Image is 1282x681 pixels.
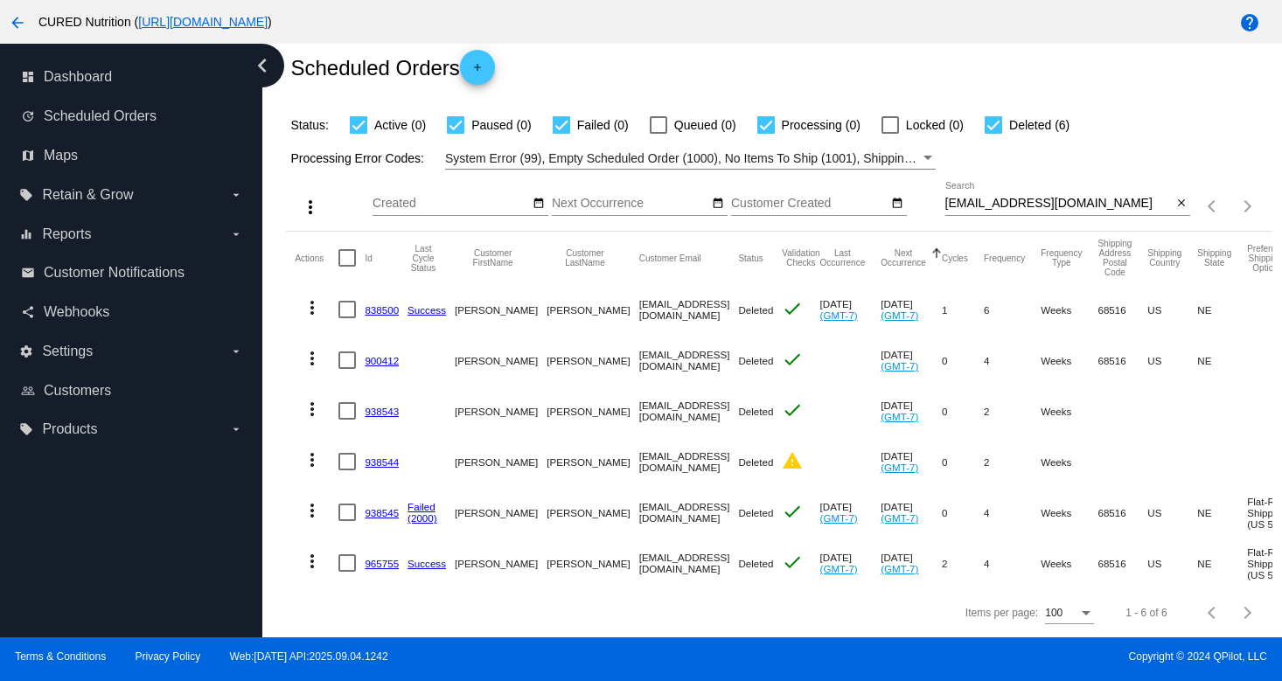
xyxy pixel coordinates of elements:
[42,187,133,203] span: Retain & Grow
[19,188,33,202] i: local_offer
[820,563,858,574] a: (GMT-7)
[373,197,530,211] input: Created
[738,558,773,569] span: Deleted
[820,284,881,335] mat-cell: [DATE]
[1230,595,1265,630] button: Next page
[942,436,984,487] mat-cell: 0
[21,266,35,280] i: email
[408,304,446,316] a: Success
[136,650,201,663] a: Privacy Policy
[547,335,638,386] mat-cell: [PERSON_NAME]
[1172,195,1190,213] button: Clear
[881,386,942,436] mat-cell: [DATE]
[656,650,1267,663] span: Copyright © 2024 QPilot, LLC
[21,142,243,170] a: map Maps
[820,248,866,268] button: Change sorting for LastOccurrenceUtc
[881,563,918,574] a: (GMT-7)
[21,305,35,319] i: share
[984,335,1041,386] mat-cell: 4
[881,538,942,588] mat-cell: [DATE]
[365,355,399,366] a: 900412
[295,232,338,284] mat-header-cell: Actions
[1197,487,1247,538] mat-cell: NE
[229,344,243,358] i: arrow_drop_down
[19,227,33,241] i: equalizer
[1197,284,1247,335] mat-cell: NE
[230,650,388,663] a: Web:[DATE] API:2025.09.04.1242
[455,436,547,487] mat-cell: [PERSON_NAME]
[712,197,724,211] mat-icon: date_range
[881,512,918,524] a: (GMT-7)
[15,650,106,663] a: Terms & Conditions
[881,360,918,372] a: (GMT-7)
[455,335,547,386] mat-cell: [PERSON_NAME]
[229,422,243,436] i: arrow_drop_down
[455,538,547,588] mat-cell: [PERSON_NAME]
[942,487,984,538] mat-cell: 0
[300,197,321,218] mat-icon: more_vert
[455,386,547,436] mat-cell: [PERSON_NAME]
[782,450,803,471] mat-icon: warning
[1197,335,1247,386] mat-cell: NE
[942,284,984,335] mat-cell: 1
[881,487,942,538] mat-cell: [DATE]
[302,551,323,572] mat-icon: more_vert
[290,151,424,165] span: Processing Error Codes:
[942,386,984,436] mat-cell: 0
[1041,335,1097,386] mat-cell: Weeks
[471,115,531,136] span: Paused (0)
[21,259,243,287] a: email Customer Notifications
[1097,487,1147,538] mat-cell: 68516
[455,487,547,538] mat-cell: [PERSON_NAME]
[455,248,531,268] button: Change sorting for CustomerFirstName
[1147,248,1181,268] button: Change sorting for ShippingCountry
[248,52,276,80] i: chevron_left
[639,284,739,335] mat-cell: [EMAIL_ADDRESS][DOMAIN_NAME]
[547,538,638,588] mat-cell: [PERSON_NAME]
[21,63,243,91] a: dashboard Dashboard
[942,538,984,588] mat-cell: 2
[782,552,803,573] mat-icon: check
[1041,284,1097,335] mat-cell: Weeks
[1125,607,1167,619] div: 1 - 6 of 6
[891,197,903,211] mat-icon: date_range
[302,500,323,521] mat-icon: more_vert
[881,309,918,321] a: (GMT-7)
[639,436,739,487] mat-cell: [EMAIL_ADDRESS][DOMAIN_NAME]
[302,297,323,318] mat-icon: more_vert
[408,244,439,273] button: Change sorting for LastProcessingCycleId
[738,507,773,518] span: Deleted
[738,406,773,417] span: Deleted
[302,348,323,369] mat-icon: more_vert
[738,253,763,263] button: Change sorting for Status
[1045,608,1094,620] mat-select: Items per page:
[820,309,858,321] a: (GMT-7)
[44,148,78,163] span: Maps
[21,70,35,84] i: dashboard
[881,335,942,386] mat-cell: [DATE]
[881,411,918,422] a: (GMT-7)
[290,118,329,132] span: Status:
[782,298,803,319] mat-icon: check
[1197,248,1231,268] button: Change sorting for ShippingState
[365,406,399,417] a: 938543
[552,197,709,211] input: Next Occurrence
[42,421,97,437] span: Products
[965,607,1038,619] div: Items per page:
[21,149,35,163] i: map
[445,148,936,170] mat-select: Filter by Processing Error Codes
[302,449,323,470] mat-icon: more_vert
[365,456,399,468] a: 938544
[138,15,268,29] a: [URL][DOMAIN_NAME]
[408,501,435,512] a: Failed
[44,383,111,399] span: Customers
[1239,12,1260,33] mat-icon: help
[533,197,545,211] mat-icon: date_range
[1175,197,1188,211] mat-icon: close
[290,50,494,85] h2: Scheduled Orders
[38,15,272,29] span: CURED Nutrition ( )
[365,507,399,518] a: 938545
[1147,538,1197,588] mat-cell: US
[820,512,858,524] a: (GMT-7)
[21,102,243,130] a: update Scheduled Orders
